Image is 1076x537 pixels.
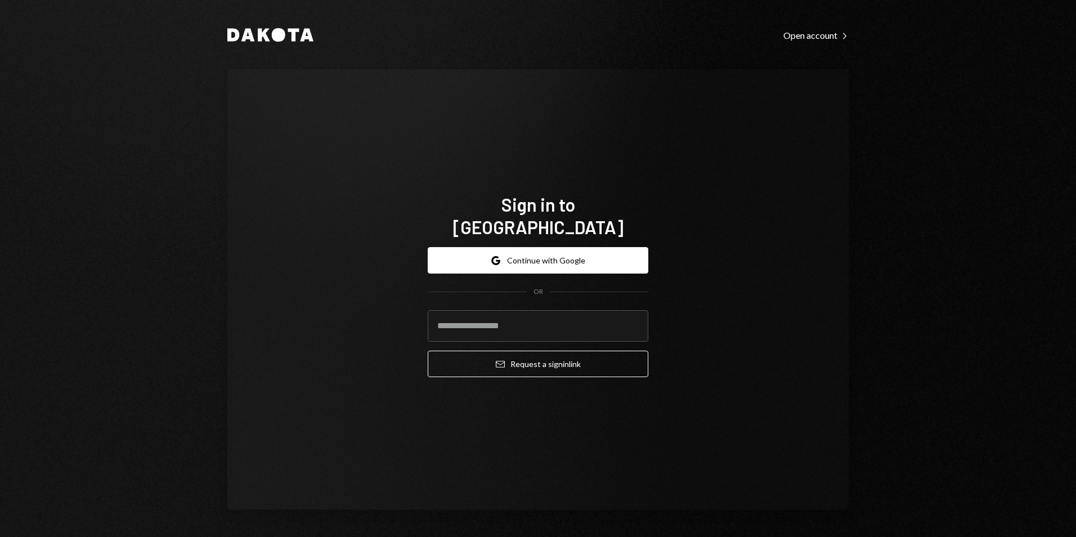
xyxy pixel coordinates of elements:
[783,30,849,41] div: Open account
[533,287,543,297] div: OR
[428,193,648,238] h1: Sign in to [GEOGRAPHIC_DATA]
[428,247,648,274] button: Continue with Google
[783,29,849,41] a: Open account
[428,351,648,377] button: Request a signinlink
